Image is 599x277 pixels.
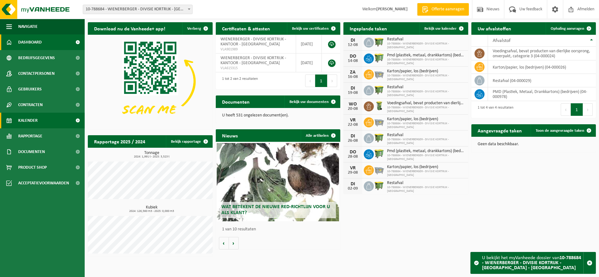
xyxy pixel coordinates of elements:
div: DO [347,54,359,59]
span: 2024: 1,991 t - 2025: 3,523 t [91,155,213,158]
div: 16-08 [347,75,359,79]
span: WIENERBERGER - DIVISIE KORTRIJK - KANTOOR - [GEOGRAPHIC_DATA] [220,56,286,65]
span: Bedrijfsgegevens [18,50,55,66]
p: U heeft 531 ongelezen document(en). [222,113,334,118]
a: Ophaling aanvragen [546,22,595,35]
span: Karton/papier, los (bedrijven) [387,165,465,170]
span: Ophaling aanvragen [551,27,584,31]
h3: Kubiek [91,205,213,213]
h2: Rapportage 2025 / 2024 [88,135,151,147]
h2: Ingeplande taken [343,22,393,34]
span: Kalender [18,113,38,128]
span: Pmd (plastiek, metaal, drankkartons) (bedrijven) [387,53,465,58]
a: Wat betekent de nieuwe RED-richtlijn voor u als klant? [217,143,339,221]
a: Bekijk rapportage [166,135,212,148]
span: VLA615315 [220,66,291,71]
span: Pmd (plastiek, metaal, drankkartons) (bedrijven) [387,149,465,154]
img: WB-1100-HPE-GN-50 [374,132,384,143]
span: 10-788684 - WIENERBERGER - DIVISIE KORTRIJK - [GEOGRAPHIC_DATA] [387,138,465,145]
span: Voedingsafval, bevat producten van dierlijke oorsprong, onverpakt, categorie 3 [387,101,465,106]
div: 02-09 [347,187,359,191]
h2: Aangevraagde taken [471,124,528,136]
img: WB-2500-GAL-GY-01 [374,69,384,79]
div: VR [347,166,359,171]
a: Bekijk uw kalender [419,22,468,35]
img: WB-2500-GAL-GY-01 [374,116,384,127]
a: Offerte aanvragen [417,3,469,16]
img: WB-0660-HPE-GN-51 [374,53,384,63]
img: WB-0140-HPE-GN-50 [374,100,384,111]
span: 10-788684 - WIENERBERGER - DIVISIE KORTRIJK - [GEOGRAPHIC_DATA] [387,186,465,193]
span: 10-788684 - WIENERBERGER - DIVISIE KORTRIJK - [GEOGRAPHIC_DATA] [387,106,465,113]
span: Offerte aanvragen [430,6,466,13]
div: 1 tot 2 van 2 resultaten [219,74,258,88]
span: 10-788684 - WIENERBERGER - DIVISIE KORTRIJK - [GEOGRAPHIC_DATA] [387,42,465,49]
div: DO [347,150,359,155]
span: 10-788684 - WIENERBERGER - DIVISIE KORTRIJK - [GEOGRAPHIC_DATA] [387,170,465,177]
img: WB-0660-HPE-GN-51 [374,148,384,159]
span: 10-788684 - WIENERBERGER - DIVISIE KORTRIJK - KANTOOR - KORTRIJK [83,5,192,14]
h2: Uw afvalstoffen [471,22,517,34]
span: Dashboard [18,34,42,50]
span: Contracten [18,97,43,113]
td: restafval (04-000029) [488,74,596,87]
a: Bekijk uw certificaten [287,22,340,35]
span: Wat betekent de nieuwe RED-richtlijn voor u als klant? [221,204,330,215]
h2: Nieuws [216,129,244,141]
span: Navigatie [18,19,38,34]
span: 10-788684 - WIENERBERGER - DIVISIE KORTRIJK - [GEOGRAPHIC_DATA] [387,122,465,129]
img: WB-1100-HPE-GN-50 [374,37,384,47]
span: Gebruikers [18,81,42,97]
span: Restafval [387,37,465,42]
button: 1 [571,103,583,116]
span: Rapportage [18,128,42,144]
strong: [PERSON_NAME] [376,7,408,12]
div: DI [347,38,359,43]
img: WB-1100-HPE-GN-50 [374,85,384,95]
button: Vorige [219,237,229,249]
td: PMD (Plastiek, Metaal, Drankkartons) (bedrijven) (04-000978) [488,87,596,101]
h2: Certificaten & attesten [216,22,276,34]
div: DI [347,182,359,187]
div: DI [347,134,359,139]
span: Verberg [187,27,201,31]
span: Afvalstof [493,38,511,43]
td: [DATE] [296,54,322,72]
div: 1 tot 4 van 4 resultaten [474,103,513,116]
div: 14-08 [347,59,359,63]
button: Previous [305,74,315,87]
div: 29-08 [347,171,359,175]
button: 1 [315,74,327,87]
span: Restafval [387,181,465,186]
strong: 10-788684 - WIENERBERGER - DIVISIE KORTRIJK - [GEOGRAPHIC_DATA] - [GEOGRAPHIC_DATA] [482,255,581,270]
h2: Download nu de Vanheede+ app! [88,22,172,34]
span: 10-788684 - WIENERBERGER - DIVISIE KORTRIJK - [GEOGRAPHIC_DATA] [387,154,465,161]
img: WB-2500-GAL-GY-01 [374,164,384,175]
button: Next [583,103,593,116]
h3: Tonnage [91,151,213,158]
span: Bekijk uw documenten [289,100,329,104]
span: Restafval [387,133,465,138]
span: Restafval [387,85,465,90]
span: Bekijk uw certificaten [292,27,329,31]
div: 19-08 [347,91,359,95]
div: 28-08 [347,155,359,159]
button: Volgende [229,237,239,249]
a: Toon de aangevraagde taken [531,124,595,137]
div: 22-08 [347,123,359,127]
span: Karton/papier, los (bedrijven) [387,117,465,122]
img: Download de VHEPlus App [88,35,213,128]
div: WO [347,102,359,107]
span: Bekijk uw kalender [424,27,457,31]
button: Verberg [182,22,212,35]
span: 10-788684 - WIENERBERGER - DIVISIE KORTRIJK - [GEOGRAPHIC_DATA] [387,74,465,81]
button: Next [327,74,337,87]
span: Documenten [18,144,45,160]
span: VLA901989 [220,47,291,52]
button: Previous [561,103,571,116]
td: karton/papier, los (bedrijven) (04-000026) [488,60,596,74]
span: Toon de aangevraagde taken [536,129,584,133]
p: Geen data beschikbaar. [478,142,590,146]
span: 2024: 126,560 m3 - 2025: 0,000 m3 [91,210,213,213]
